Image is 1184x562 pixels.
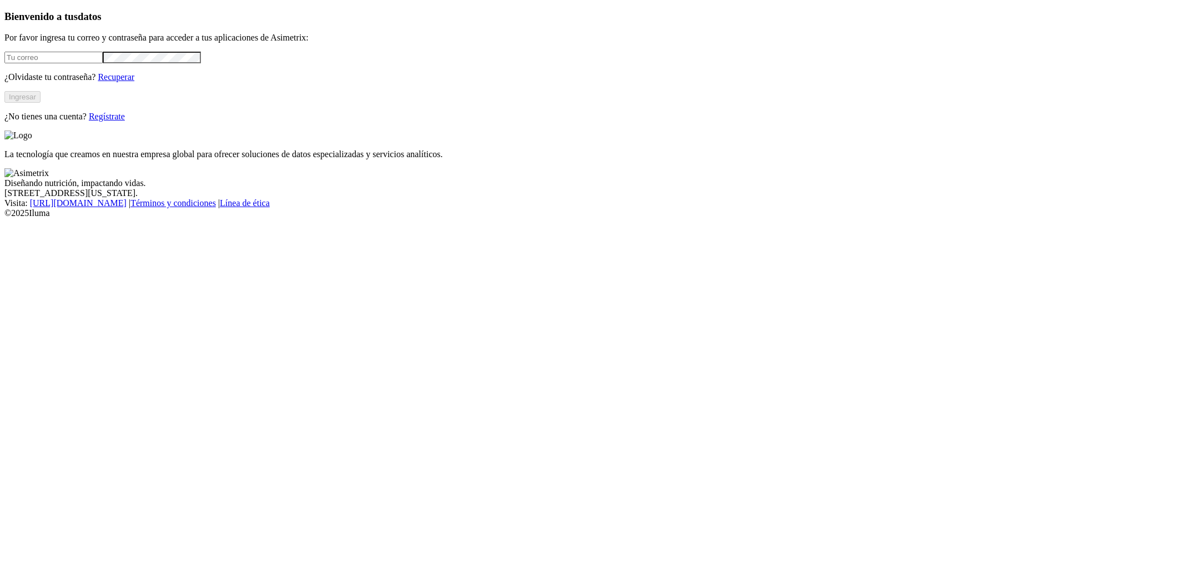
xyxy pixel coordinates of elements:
[220,198,270,208] a: Línea de ética
[4,11,1180,23] h3: Bienvenido a tus
[4,188,1180,198] div: [STREET_ADDRESS][US_STATE].
[30,198,127,208] a: [URL][DOMAIN_NAME]
[89,112,125,121] a: Regístrate
[4,112,1180,122] p: ¿No tienes una cuenta?
[4,33,1180,43] p: Por favor ingresa tu correo y contraseña para acceder a tus aplicaciones de Asimetrix:
[4,198,1180,208] div: Visita : | |
[4,208,1180,218] div: © 2025 Iluma
[78,11,102,22] span: datos
[4,149,1180,159] p: La tecnología que creamos en nuestra empresa global para ofrecer soluciones de datos especializad...
[98,72,134,82] a: Recuperar
[4,178,1180,188] div: Diseñando nutrición, impactando vidas.
[4,131,32,140] img: Logo
[4,52,103,63] input: Tu correo
[130,198,216,208] a: Términos y condiciones
[4,91,41,103] button: Ingresar
[4,168,49,178] img: Asimetrix
[4,72,1180,82] p: ¿Olvidaste tu contraseña?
